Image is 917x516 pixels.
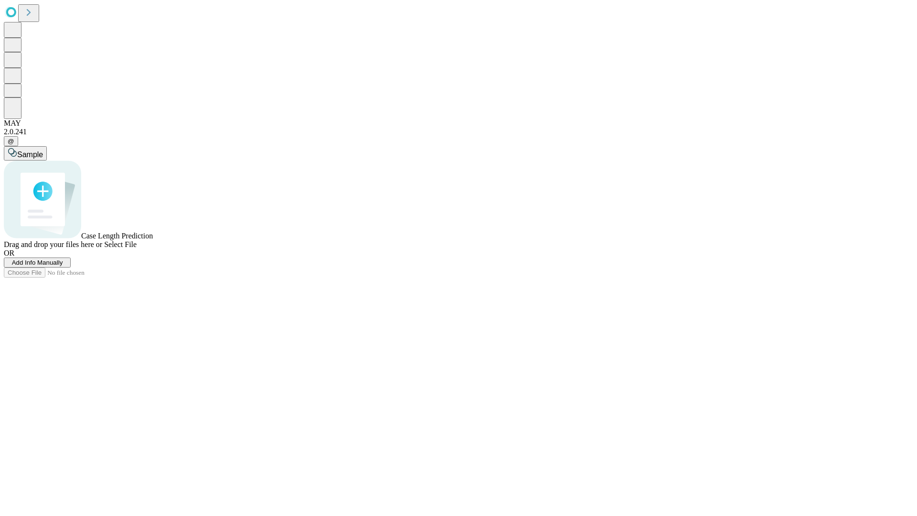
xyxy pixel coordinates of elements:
span: @ [8,138,14,145]
button: Add Info Manually [4,258,71,268]
span: Sample [17,150,43,159]
button: @ [4,136,18,146]
span: Drag and drop your files here or [4,240,102,248]
span: Select File [104,240,137,248]
span: OR [4,249,14,257]
span: Case Length Prediction [81,232,153,240]
div: MAY [4,119,913,128]
span: Add Info Manually [12,259,63,266]
button: Sample [4,146,47,161]
div: 2.0.241 [4,128,913,136]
